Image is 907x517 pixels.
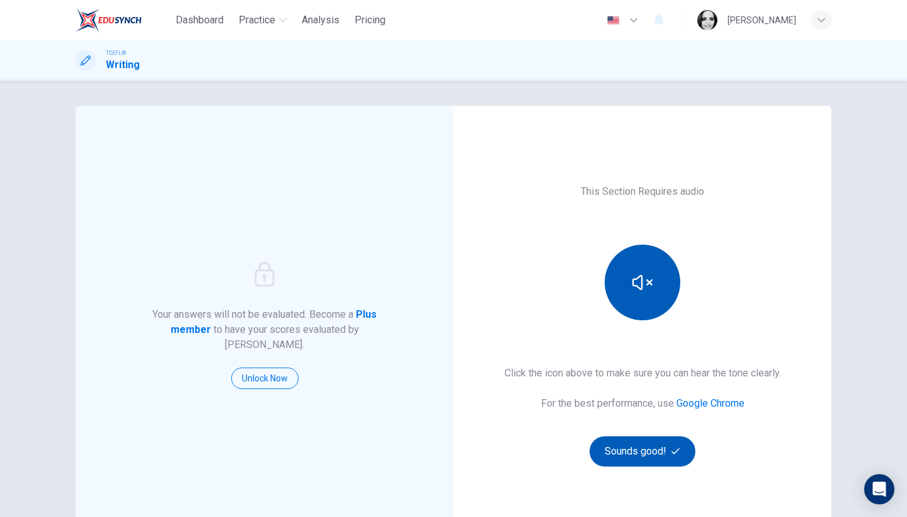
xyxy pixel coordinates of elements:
button: Analysis [297,9,345,32]
img: EduSynch logo [76,8,142,33]
button: Sounds good! [590,436,695,467]
strong: Plus member [171,308,377,335]
div: [PERSON_NAME] [727,13,796,28]
span: Analysis [302,13,339,28]
button: Unlock Now [231,368,299,389]
span: TOEFL® [106,49,126,57]
span: Dashboard [176,13,224,28]
a: EduSynch logo [76,8,171,33]
span: Practice [239,13,275,28]
button: Practice [234,9,292,32]
img: Profile picture [697,10,717,30]
h6: For the best performance, use [541,396,744,411]
h6: Your answers will not be evaluated. Become a to have your scores evaluated by [PERSON_NAME]. [151,307,379,352]
img: en [605,16,621,25]
button: Dashboard [171,9,229,32]
button: Pricing [350,9,391,32]
h1: Writing [106,57,140,73]
span: Pricing [355,13,385,28]
h6: Click the icon above to make sure you can hear the tone clearly. [505,366,781,381]
div: Open Intercom Messenger [864,474,894,504]
a: Google Chrome [676,397,744,409]
h6: This Section Requires audio [581,184,704,199]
